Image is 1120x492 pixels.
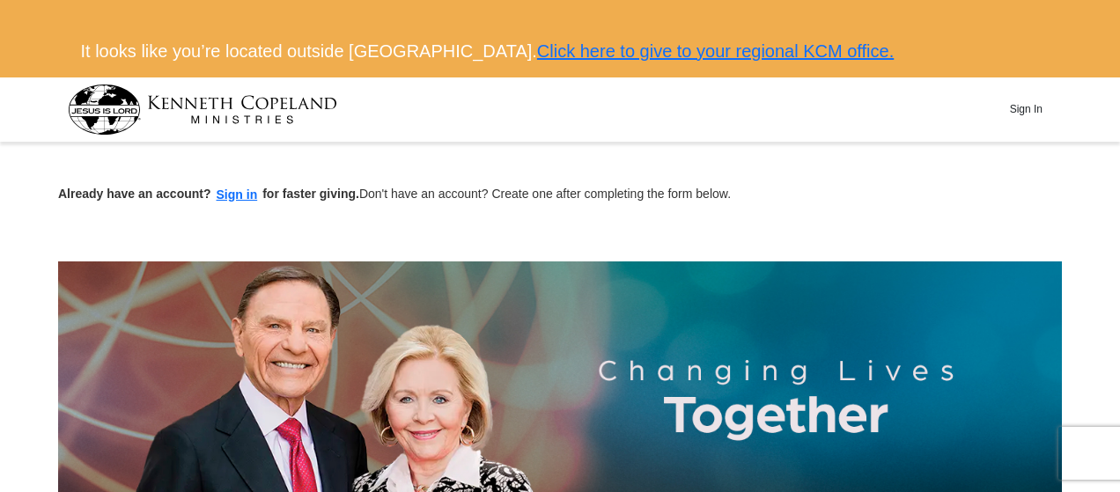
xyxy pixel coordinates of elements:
button: Sign In [999,96,1052,123]
div: It looks like you’re located outside [GEOGRAPHIC_DATA]. [68,26,1053,77]
a: Click here to give to your regional KCM office. [537,41,894,61]
button: Sign in [211,185,263,205]
img: kcm-header-logo.svg [68,84,337,135]
p: Don't have an account? Create one after completing the form below. [58,185,1062,205]
strong: Already have an account? for faster giving. [58,187,359,201]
